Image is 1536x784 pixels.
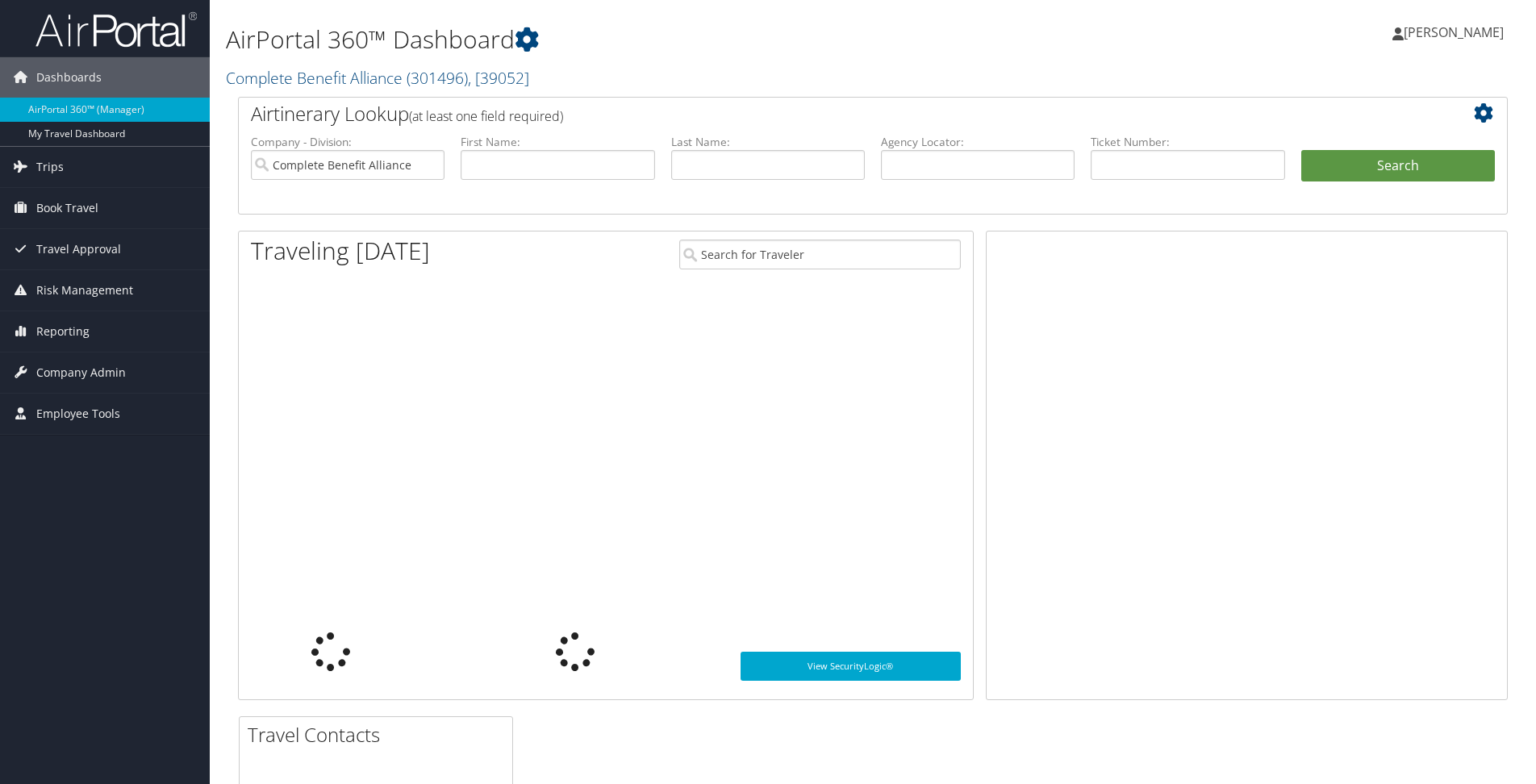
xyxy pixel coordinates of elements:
[36,229,121,269] span: Travel Approval
[226,23,1088,56] h1: AirPortal 360™ Dashboard
[251,134,445,150] label: Company - Division:
[741,652,961,681] a: View SecurityLogic®
[226,67,529,89] a: Complete Benefit Alliance
[407,67,468,89] span: ( 301496 )
[409,107,563,125] span: (at least one field required)
[36,147,64,187] span: Trips
[1404,23,1504,41] span: [PERSON_NAME]
[36,57,102,98] span: Dashboards
[36,311,90,352] span: Reporting
[1301,150,1495,182] button: Search
[1392,8,1520,56] a: [PERSON_NAME]
[679,240,961,269] input: Search for Traveler
[468,67,529,89] span: , [ 39052 ]
[36,394,120,434] span: Employee Tools
[461,134,654,150] label: First Name:
[251,100,1389,127] h2: Airtinerary Lookup
[36,270,133,311] span: Risk Management
[248,721,512,749] h2: Travel Contacts
[1091,134,1284,150] label: Ticket Number:
[36,188,98,228] span: Book Travel
[881,134,1075,150] label: Agency Locator:
[671,134,865,150] label: Last Name:
[35,10,197,48] img: airportal-logo.png
[251,234,430,268] h1: Traveling [DATE]
[36,352,126,393] span: Company Admin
